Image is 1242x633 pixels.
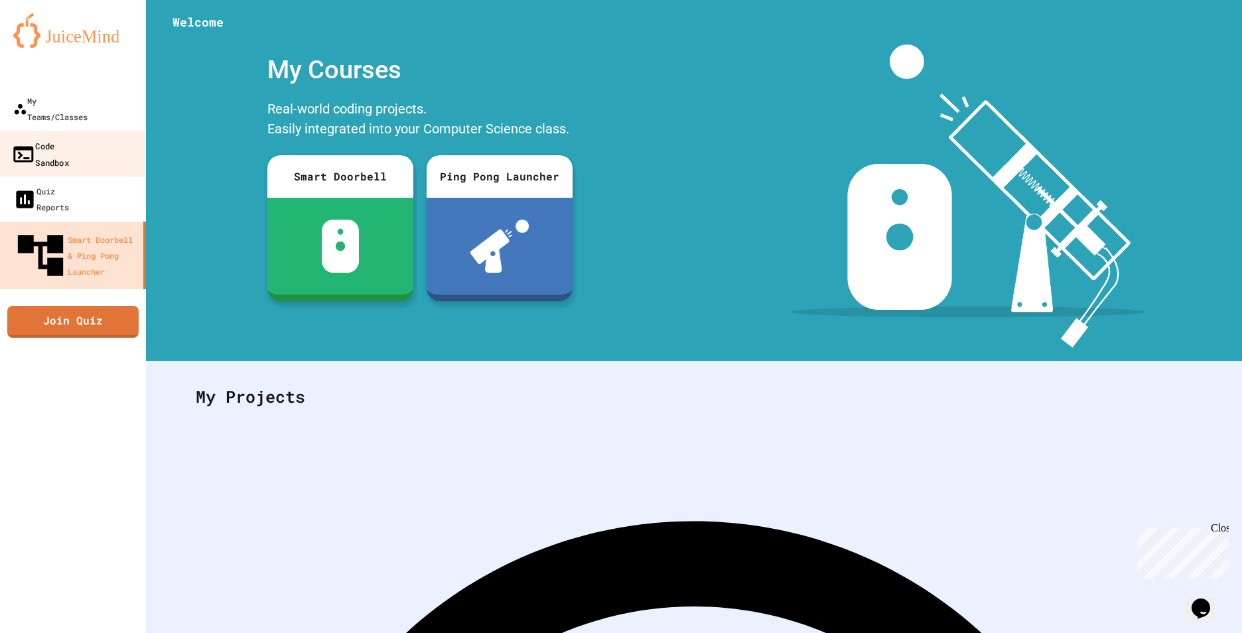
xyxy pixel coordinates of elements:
div: Real-world coding projects. Easily integrated into your Computer Science class. [261,96,579,145]
img: logo-orange.svg [13,13,133,48]
div: My Teams/Classes [13,93,88,125]
div: Smart Doorbell & Ping Pong Launcher [13,228,138,283]
iframe: chat widget [1132,522,1229,579]
img: ppl-with-ball.png [470,220,529,273]
iframe: chat widget [1186,580,1229,620]
a: Join Quiz [7,306,139,338]
div: Smart Doorbell [267,155,413,198]
img: banner-image-my-projects.png [790,44,1146,348]
div: My Courses [261,44,579,96]
div: Chat with us now!Close [5,5,92,84]
div: My Projects [182,371,1206,423]
img: sdb-white.svg [322,220,360,273]
div: Ping Pong Launcher [427,155,573,198]
div: Code Sandbox [11,137,69,170]
div: Quiz Reports [13,183,69,215]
